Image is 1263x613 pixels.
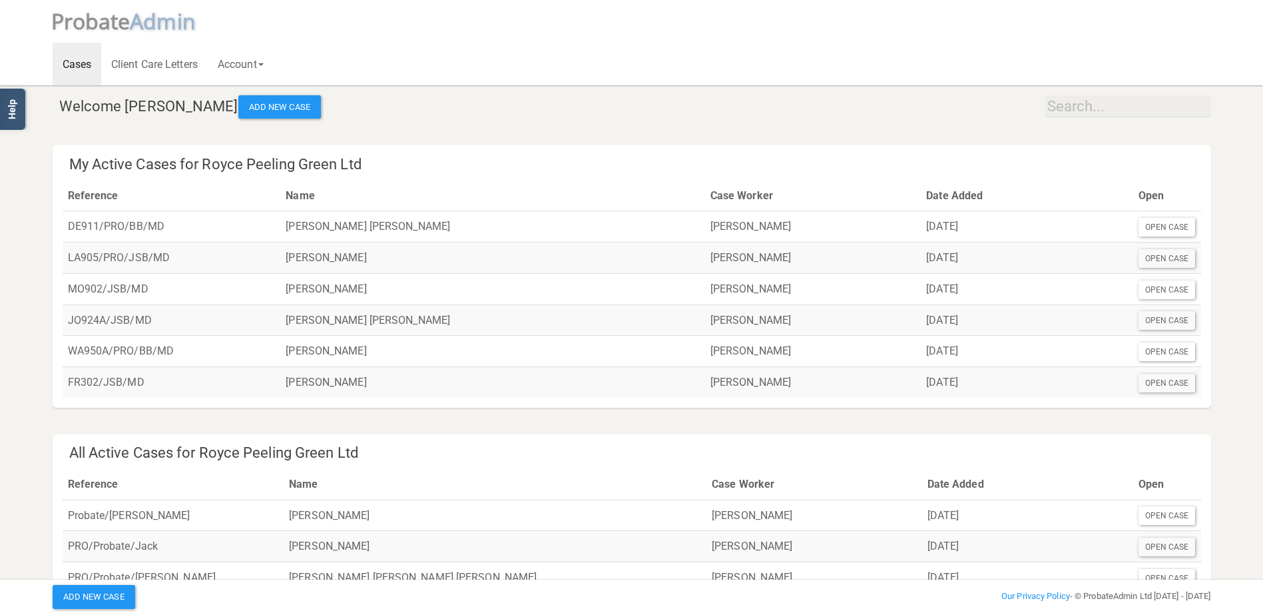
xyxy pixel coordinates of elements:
[63,305,281,336] td: JO924A/JSB/MD
[1133,469,1201,500] th: Open
[63,242,281,273] td: LA905/PRO/JSB/MD
[63,181,281,211] th: Reference
[284,531,706,562] td: [PERSON_NAME]
[280,211,704,243] td: [PERSON_NAME] [PERSON_NAME]
[922,531,1133,562] td: [DATE]
[64,7,130,35] span: robate
[921,211,1133,243] td: [DATE]
[705,367,921,398] td: [PERSON_NAME]
[1138,342,1196,361] div: Open Case
[1138,281,1196,299] div: Open Case
[828,588,1220,604] div: - © ProbateAdmin Ltd [DATE] - [DATE]
[1133,181,1201,211] th: Open
[63,469,284,500] th: Reference
[921,242,1133,273] td: [DATE]
[705,336,921,367] td: [PERSON_NAME]
[922,469,1133,500] th: Date Added
[63,562,284,594] td: PRO/Probate/[PERSON_NAME]
[63,367,281,398] td: FR302/JSB/MD
[1001,591,1070,601] a: Our Privacy Policy
[280,336,704,367] td: [PERSON_NAME]
[59,95,1211,119] h4: Welcome [PERSON_NAME]
[143,7,195,35] span: dmin
[705,305,921,336] td: [PERSON_NAME]
[922,500,1133,531] td: [DATE]
[706,469,922,500] th: Case Worker
[705,211,921,243] td: [PERSON_NAME]
[1045,95,1211,117] input: Search...
[280,273,704,305] td: [PERSON_NAME]
[63,531,284,562] td: PRO/Probate/Jack
[921,181,1133,211] th: Date Added
[284,469,706,500] th: Name
[706,562,922,594] td: [PERSON_NAME]
[1138,249,1196,268] div: Open Case
[53,43,102,85] a: Cases
[1138,311,1196,330] div: Open Case
[706,531,922,562] td: [PERSON_NAME]
[69,157,1201,173] h4: My Active Cases for Royce Peeling Green Ltd
[280,242,704,273] td: [PERSON_NAME]
[280,181,704,211] th: Name
[1138,538,1196,556] div: Open Case
[921,336,1133,367] td: [DATE]
[51,7,130,35] span: P
[284,500,706,531] td: [PERSON_NAME]
[63,273,281,305] td: MO902/JSB/MD
[69,445,1201,461] h4: All Active Cases for Royce Peeling Green Ltd
[705,273,921,305] td: [PERSON_NAME]
[705,181,921,211] th: Case Worker
[280,367,704,398] td: [PERSON_NAME]
[101,43,208,85] a: Client Care Letters
[705,242,921,273] td: [PERSON_NAME]
[921,273,1133,305] td: [DATE]
[1138,218,1196,237] div: Open Case
[284,562,706,594] td: [PERSON_NAME] [PERSON_NAME] [PERSON_NAME]
[1138,374,1196,392] div: Open Case
[921,367,1133,398] td: [DATE]
[130,7,196,35] span: A
[922,562,1133,594] td: [DATE]
[63,500,284,531] td: Probate/[PERSON_NAME]
[63,211,281,243] td: DE911/PRO/BB/MD
[921,305,1133,336] td: [DATE]
[208,43,274,85] a: Account
[238,95,321,119] button: Add New Case
[1138,569,1196,588] div: Open Case
[280,305,704,336] td: [PERSON_NAME] [PERSON_NAME]
[1138,506,1196,525] div: Open Case
[63,336,281,367] td: WA950A/PRO/BB/MD
[53,585,135,609] button: Add New Case
[706,500,922,531] td: [PERSON_NAME]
